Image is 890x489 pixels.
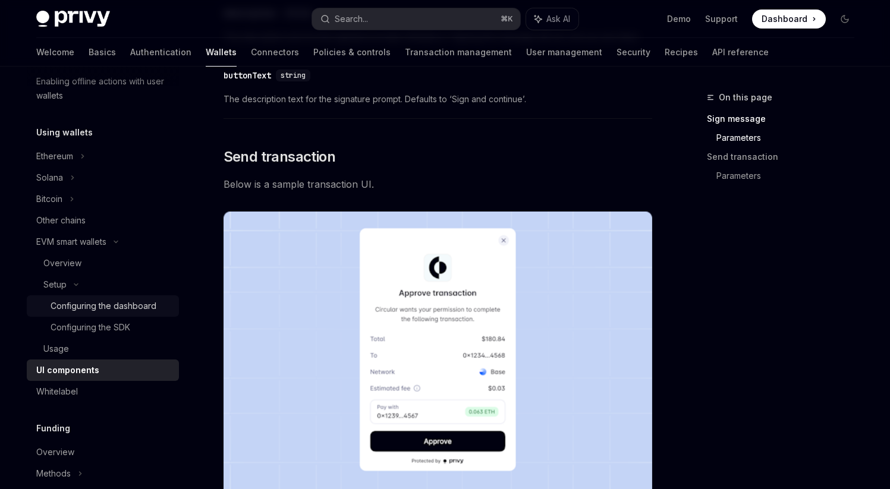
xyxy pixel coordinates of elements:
div: Overview [43,256,81,270]
a: Overview [27,441,179,463]
a: Connectors [251,38,299,67]
img: dark logo [36,11,110,27]
a: User management [526,38,602,67]
a: Send transaction [707,147,864,166]
a: Demo [667,13,691,25]
button: Toggle dark mode [835,10,854,29]
a: Basics [89,38,116,67]
div: Bitcoin [36,192,62,206]
div: Overview [36,445,74,459]
button: Ask AI [526,8,578,30]
span: On this page [719,90,772,105]
a: Parameters [716,166,864,185]
span: Ask AI [546,13,570,25]
a: API reference [712,38,769,67]
a: Welcome [36,38,74,67]
div: Whitelabel [36,384,78,399]
a: Support [705,13,738,25]
span: string [281,71,306,80]
div: Configuring the SDK [51,320,130,335]
div: Other chains [36,213,86,228]
a: Overview [27,253,179,274]
div: UI components [36,363,99,377]
div: Solana [36,171,63,185]
div: Setup [43,277,67,292]
a: Transaction management [405,38,512,67]
a: Parameters [716,128,864,147]
span: Below is a sample transaction UI. [224,176,652,193]
span: ⌘ K [501,14,513,24]
div: Ethereum [36,149,73,163]
a: Usage [27,338,179,359]
a: Whitelabel [27,381,179,402]
h5: Funding [36,421,70,436]
span: Send transaction [224,147,335,166]
a: Security [617,38,650,67]
h5: Using wallets [36,125,93,140]
button: Search...⌘K [312,8,520,30]
a: UI components [27,359,179,381]
div: Enabling offline actions with user wallets [36,74,172,103]
a: Recipes [665,38,698,67]
a: Policies & controls [313,38,391,67]
div: Methods [36,466,71,481]
a: Wallets [206,38,237,67]
a: Enabling offline actions with user wallets [27,71,179,106]
a: Configuring the SDK [27,317,179,338]
a: Sign message [707,109,864,128]
div: Search... [335,12,368,26]
a: Dashboard [752,10,826,29]
a: Authentication [130,38,191,67]
div: Configuring the dashboard [51,299,156,313]
div: EVM smart wallets [36,235,106,249]
div: buttonText [224,70,271,81]
span: Dashboard [762,13,807,25]
span: The description text for the signature prompt. Defaults to ‘Sign and continue’. [224,92,652,106]
div: Usage [43,342,69,356]
a: Configuring the dashboard [27,295,179,317]
a: Other chains [27,210,179,231]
